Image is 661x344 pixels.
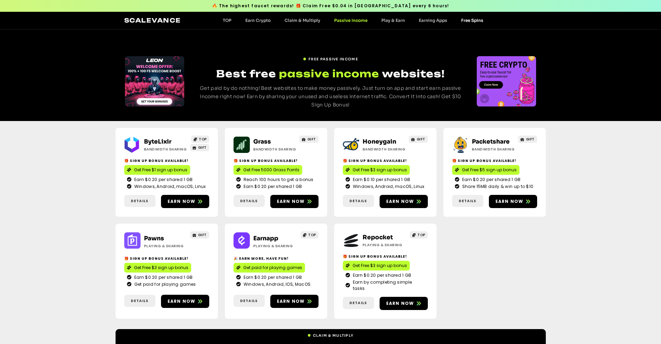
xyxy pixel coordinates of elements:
[270,195,319,208] a: Earn now
[462,167,517,173] span: Get Free $5 sign up bonus
[234,295,265,307] a: Details
[343,261,410,270] a: Get Free $3 sign up bonus
[386,198,414,205] span: Earn now
[242,177,314,183] span: Reach 100 hours to get a bonus
[343,158,428,163] h2: 🎁 Sign up bonus available!
[374,18,412,23] a: Play & Earn
[454,18,490,23] a: Free Spins
[349,198,367,204] span: Details
[270,295,319,308] a: Earn now
[197,84,464,109] p: Get paid by do nothing! Best websites to make money passively. Just turn on app and start earn pa...
[133,281,196,287] span: Get paid for playing games
[353,167,407,173] span: Get Free $3 sign up bonus
[412,18,454,23] a: Earning Apps
[133,183,206,190] span: Windows, Android, macOS, Linux
[198,145,207,150] span: GIFT
[472,147,515,152] h2: Bandwidth Sharing
[133,177,193,183] span: Earn $0.20 per shared 1 GB
[243,167,299,173] span: Get Free 5000 Grass Points
[327,18,374,23] a: Passive Income
[134,265,188,271] span: Get Free $3 sign up bonus
[460,183,534,190] span: Share 15MB daily & win up to $10
[307,137,316,142] span: GIFT
[459,198,476,204] span: Details
[351,177,410,183] span: Earn $0.10 per shared 1 GB
[363,147,406,152] h2: Bandwidth Sharing
[351,183,425,190] span: Windows, Android, macOS, Linux
[134,167,187,173] span: Get Free $1 sign up bonus
[144,147,187,152] h2: Bandwidth Sharing
[234,263,305,273] a: Get paid for playing games
[343,297,374,309] a: Details
[307,330,354,338] a: Claim & Multiply
[124,256,209,261] h2: 🎁 Sign up bonus available!
[240,298,258,303] span: Details
[242,281,311,287] span: Windows, Android, IOS, MacOS
[417,137,425,142] span: GIFT
[343,254,428,259] h2: 🎁 Sign Up Bonus Available!
[253,243,297,249] h2: Playing & Sharing
[212,3,449,9] span: 🔥 The highest faucet rewards! 🎁 Claim Free $0.04 in [GEOGRAPHIC_DATA] every 6 hours!
[161,195,209,208] a: Earn now
[279,67,379,80] span: passive income
[191,136,209,143] a: TOP
[351,272,412,278] span: Earn $0.20 per shared 1 GB
[382,68,445,80] span: websites!
[242,183,302,190] span: Earn $0.20 per shared 1 GB
[452,165,519,175] a: Get Free $5 sign up bonus
[253,138,271,145] a: Grass
[277,298,305,304] span: Earn now
[199,137,207,142] span: TOP
[343,165,410,175] a: Get Free $3 sign up bonus
[299,136,319,143] a: GIFT
[144,138,171,145] a: ByteLixir
[300,231,319,239] a: TOP
[216,18,490,23] nav: Menu
[472,138,510,145] a: Packetshare
[124,158,209,163] h2: 🎁 Sign up bonus available!
[363,242,406,248] h2: Playing & Sharing
[452,158,537,163] h2: 🎁 Sign up bonus available!
[144,243,187,249] h2: Playing & Sharing
[131,298,149,303] span: Details
[278,18,327,23] a: Claim & Multiply
[168,298,196,304] span: Earn now
[125,56,184,106] div: Slides
[238,18,278,23] a: Earn Crypto
[495,198,524,205] span: Earn now
[124,195,155,207] a: Details
[234,195,265,207] a: Details
[477,56,536,106] div: Slides
[124,295,155,307] a: Details
[308,57,358,62] span: FREE PASSIVE INCOME
[124,165,190,175] a: Get Free $1 sign up bonus
[161,295,209,308] a: Earn now
[343,195,374,207] a: Details
[410,231,428,239] a: TOP
[477,56,536,106] div: 1 / 3
[353,263,407,269] span: Get Free $3 sign up bonus
[363,138,396,145] a: Honeygain
[363,234,393,241] a: Repocket
[308,232,316,238] span: TOP
[460,177,521,183] span: Earn $0.20 per shared 1 GB
[242,274,302,281] span: Earn $0.20 per shared 1 GB
[313,333,354,338] span: Claim & Multiply
[417,232,425,238] span: TOP
[277,198,305,205] span: Earn now
[349,300,367,306] span: Details
[234,165,302,175] a: Get Free 5000 Grass Points
[124,17,181,24] a: Scalevance
[190,144,209,151] a: GIFT
[489,195,537,208] a: Earn now
[131,198,149,204] span: Details
[144,235,164,242] a: Pawns
[253,147,297,152] h2: Bandwidth Sharing
[190,231,209,239] a: GIFT
[234,158,319,163] h2: 🎁 Sign up bonus available!
[303,54,358,62] a: FREE PASSIVE INCOME
[216,68,276,80] span: Best free
[253,235,278,242] a: Earnapp
[526,137,535,142] span: GIFT
[216,18,238,23] a: TOP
